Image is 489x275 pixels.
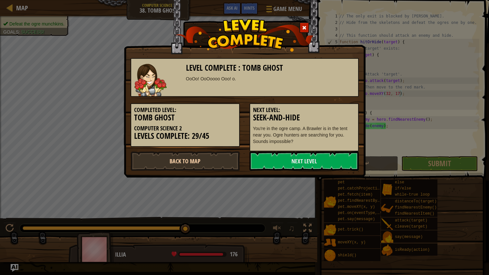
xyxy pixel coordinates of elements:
a: Next Level [249,151,359,171]
p: You're in the ogre camp. A Brawler is in the tent near you. Ogre hunters are searching for you. S... [253,125,355,145]
h5: Completed Level: [134,107,236,113]
img: guardian.png [134,64,167,96]
h3: Level Complete : Tomb Ghost [186,64,355,72]
h5: Next Level: [253,107,355,113]
h3: Levels Complete: 29/45 [134,132,236,140]
a: Back to Map [131,151,240,171]
h3: Seek-and-Hide [253,113,355,122]
div: OoOo! OoOoooo Ooo! o. [186,76,355,82]
h3: Tomb Ghost [134,113,236,122]
img: level_complete.png [175,19,314,52]
h5: Computer Science 2 [134,125,236,132]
